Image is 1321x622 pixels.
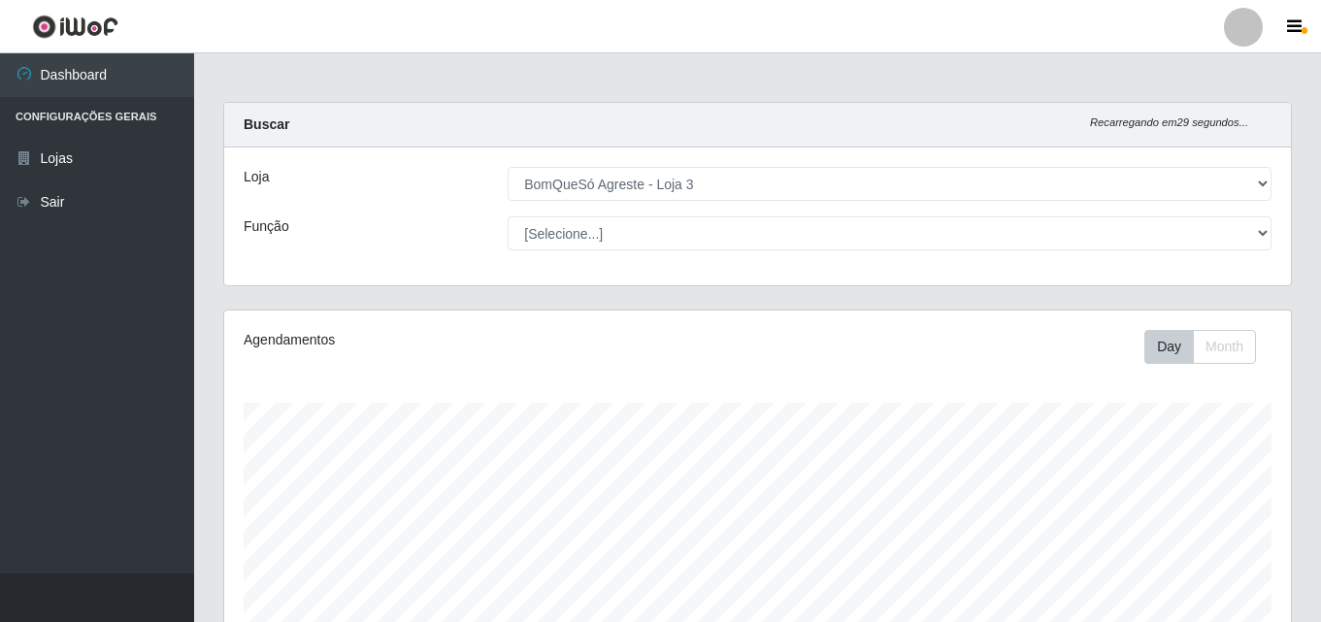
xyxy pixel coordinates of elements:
[32,15,118,39] img: CoreUI Logo
[244,216,289,237] label: Função
[1090,116,1248,128] i: Recarregando em 29 segundos...
[1144,330,1194,364] button: Day
[1144,330,1271,364] div: Toolbar with button groups
[244,330,655,350] div: Agendamentos
[1144,330,1256,364] div: First group
[1193,330,1256,364] button: Month
[244,116,289,132] strong: Buscar
[244,167,269,187] label: Loja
